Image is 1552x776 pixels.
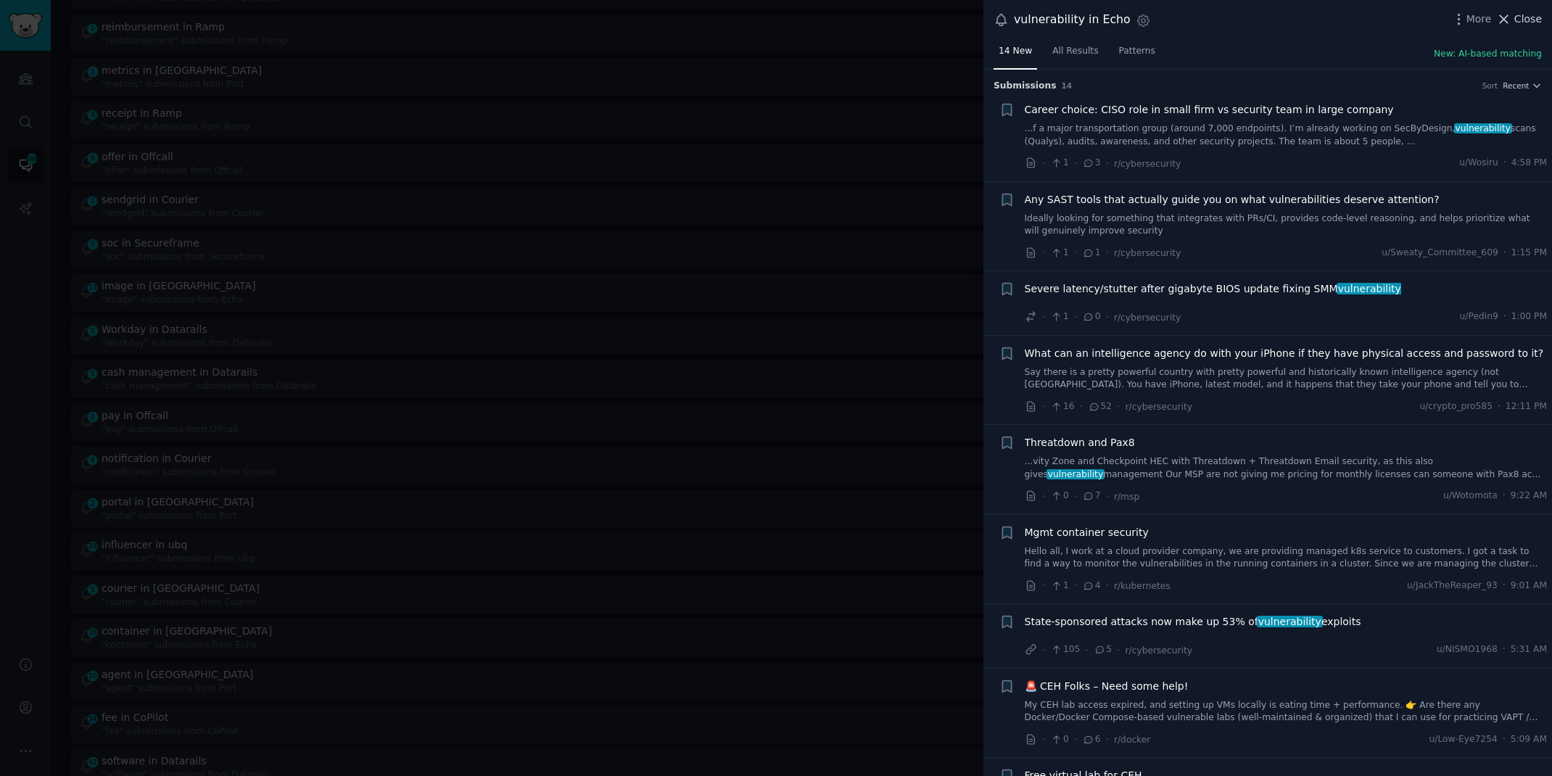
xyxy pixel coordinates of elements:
span: u/Wosiru [1459,157,1498,170]
span: u/Low-Eye7254 [1429,733,1498,746]
span: 1 [1050,579,1068,593]
span: u/JackTheReaper_93 [1407,579,1498,593]
span: · [1503,310,1506,323]
button: More [1451,12,1492,27]
span: 1 [1050,247,1068,260]
a: ...vity Zone and Checkpoint HEC with Threatdown + Threatdown Email security, as this also givesvu... [1025,455,1548,481]
span: · [1106,578,1109,593]
a: What can an intelligence agency do with your iPhone if they have physical access and password to it? [1025,346,1544,361]
span: · [1042,310,1045,325]
span: r/cybersecurity [1114,248,1181,258]
span: · [1074,245,1077,260]
span: · [1042,489,1045,504]
a: Severe latency/stutter after gigabyte BIOS update fixing SMMvulnerability [1025,281,1401,297]
span: · [1085,643,1088,658]
span: · [1042,156,1045,171]
span: vulnerability [1047,469,1105,479]
span: 105 [1050,643,1080,656]
span: Career choice: CISO role in small firm vs security team in large company [1025,102,1394,117]
a: Hello all, I work at a cloud provider company, we are providing managed k8s service to customers.... [1025,545,1548,571]
span: 5:09 AM [1511,733,1547,746]
span: 1 [1050,157,1068,170]
span: r/kubernetes [1114,581,1171,591]
span: 9:22 AM [1511,490,1547,503]
span: · [1503,643,1506,656]
span: · [1080,399,1083,414]
span: · [1503,247,1506,260]
span: r/cybersecurity [1114,159,1181,169]
button: Recent [1503,81,1542,91]
span: 12:11 PM [1506,400,1547,413]
span: · [1074,732,1077,747]
span: Severe latency/stutter after gigabyte BIOS update fixing SMM [1025,281,1401,297]
span: 9:01 AM [1511,579,1547,593]
span: State-sponsored attacks now make up 53% of exploits [1025,614,1361,630]
span: 0 [1050,733,1068,746]
span: All Results [1052,45,1098,58]
a: My CEH lab access expired, and setting up VMs locally is eating time + performance. 👉 Are there a... [1025,699,1548,725]
span: 1:15 PM [1511,247,1547,260]
a: Threatdown and Pax8 [1025,435,1135,450]
span: 6 [1082,733,1100,746]
span: r/cybersecurity [1126,402,1192,412]
span: u/Wotomota [1443,490,1498,503]
a: State-sponsored attacks now make up 53% ofvulnerabilityexploits [1025,614,1361,630]
a: Mgmt container security [1025,525,1149,540]
a: Any SAST tools that actually guide you on what vulnerabilities deserve attention? [1025,192,1440,207]
a: 🚨 CEH Folks – Need some help! [1025,679,1189,694]
span: 0 [1050,490,1068,503]
div: vulnerability in Echo [1014,11,1131,29]
span: 5:31 AM [1511,643,1547,656]
span: 1 [1050,310,1068,323]
span: vulnerability [1337,283,1403,294]
a: Patterns [1114,40,1160,70]
span: r/cybersecurity [1126,645,1192,656]
span: · [1498,400,1501,413]
span: · [1074,156,1077,171]
span: · [1042,245,1045,260]
span: u/crypto_pro585 [1419,400,1493,413]
span: 7 [1082,490,1100,503]
span: · [1074,310,1077,325]
span: · [1503,733,1506,746]
span: · [1503,157,1506,170]
span: · [1106,732,1109,747]
span: 16 [1050,400,1074,413]
span: · [1117,643,1120,658]
span: Patterns [1119,45,1155,58]
span: · [1042,578,1045,593]
span: · [1074,489,1077,504]
span: · [1106,245,1109,260]
span: 1 [1082,247,1100,260]
button: Close [1496,12,1542,27]
button: New: AI-based matching [1434,48,1542,61]
span: 1:00 PM [1511,310,1547,323]
span: 3 [1082,157,1100,170]
span: r/msp [1114,492,1139,502]
span: u/Pedin9 [1460,310,1498,323]
span: · [1503,490,1506,503]
span: vulnerability [1454,123,1512,133]
span: r/cybersecurity [1114,313,1181,323]
span: · [1042,732,1045,747]
span: · [1042,643,1045,658]
span: 4:58 PM [1511,157,1547,170]
span: · [1042,399,1045,414]
a: ...f a major transportation group (around 7,000 endpoints). I’m already working on SecByDesign,vu... [1025,123,1548,148]
span: u/NISMO1968 [1437,643,1498,656]
a: Ideally looking for something that integrates with PRs/CI, provides code-level reasoning, and hel... [1025,212,1548,238]
div: Sort [1482,81,1498,91]
span: 14 [1062,81,1073,90]
span: More [1466,12,1492,27]
span: 52 [1088,400,1112,413]
span: · [1106,489,1109,504]
span: Submission s [994,80,1057,93]
span: 0 [1082,310,1100,323]
a: All Results [1047,40,1103,70]
span: · [1503,579,1506,593]
span: · [1106,310,1109,325]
